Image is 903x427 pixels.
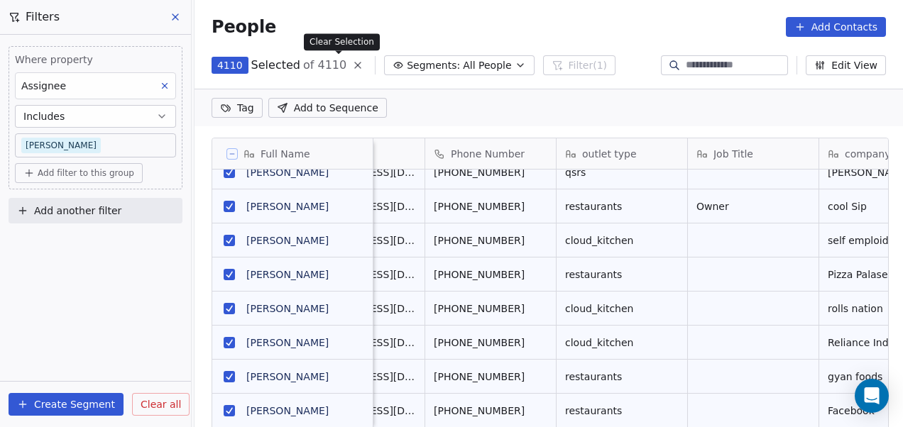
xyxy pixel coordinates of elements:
[434,370,547,384] span: [PHONE_NUMBER]
[434,233,547,248] span: [PHONE_NUMBER]
[565,233,679,248] span: cloud_kitchen
[434,301,547,316] span: [PHONE_NUMBER]
[217,58,243,72] span: 4110
[246,201,329,212] a: [PERSON_NAME]
[407,58,460,73] span: Segments:
[806,55,886,75] button: Edit View
[246,269,329,280] a: [PERSON_NAME]
[451,147,525,161] span: Phone Number
[212,57,248,74] button: 4110
[696,199,810,213] span: Owner
[425,138,556,169] div: Phone Number
[294,101,378,115] span: Add to Sequence
[302,404,416,418] span: [EMAIL_ADDRESS][DOMAIN_NAME]
[212,98,263,118] button: Tag
[463,58,511,73] span: All People
[565,301,679,316] span: cloud_kitchen
[302,370,416,384] span: [EMAIL_ADDRESS][DOMAIN_NAME]
[434,267,547,282] span: [PHONE_NUMBER]
[246,167,329,178] a: [PERSON_NAME]
[302,267,416,282] span: [EMAIL_ADDRESS][DOMAIN_NAME]
[557,138,687,169] div: outlet type
[302,199,416,213] span: [EMAIL_ADDRESS][DOMAIN_NAME]
[212,138,373,169] div: Full Name
[303,57,346,74] span: of 4110
[713,147,753,161] span: Job Title
[261,147,310,161] span: Full Name
[786,17,886,37] button: Add Contacts
[565,267,679,282] span: restaurants
[855,379,889,413] div: Open Intercom Messenger
[246,235,329,246] a: [PERSON_NAME]
[246,337,329,348] a: [PERSON_NAME]
[302,233,416,248] span: [EMAIL_ADDRESS][DOMAIN_NAME]
[246,405,329,416] a: [PERSON_NAME]
[246,371,329,382] a: [PERSON_NAME]
[246,303,329,314] a: [PERSON_NAME]
[302,301,416,316] span: [EMAIL_ADDRESS][DOMAIN_NAME]
[434,199,547,213] span: [PHONE_NUMBER]
[543,55,616,75] button: Filter(1)
[565,404,679,418] span: restaurants
[434,165,547,179] span: [PHONE_NUMBER]
[237,101,254,115] span: Tag
[212,16,276,38] span: People
[268,98,387,118] button: Add to Sequence
[565,165,679,179] span: qsrs
[565,370,679,384] span: restaurants
[688,138,819,169] div: Job Title
[565,335,679,350] span: cloud_kitchen
[434,335,547,350] span: [PHONE_NUMBER]
[565,199,679,213] span: restaurants
[302,165,416,179] span: [EMAIL_ADDRESS][DOMAIN_NAME]
[582,147,637,161] span: outlet type
[310,36,374,48] p: Clear Selection
[434,404,547,418] span: [PHONE_NUMBER]
[251,57,300,74] span: Selected
[302,335,416,350] span: [EMAIL_ADDRESS][DOMAIN_NAME]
